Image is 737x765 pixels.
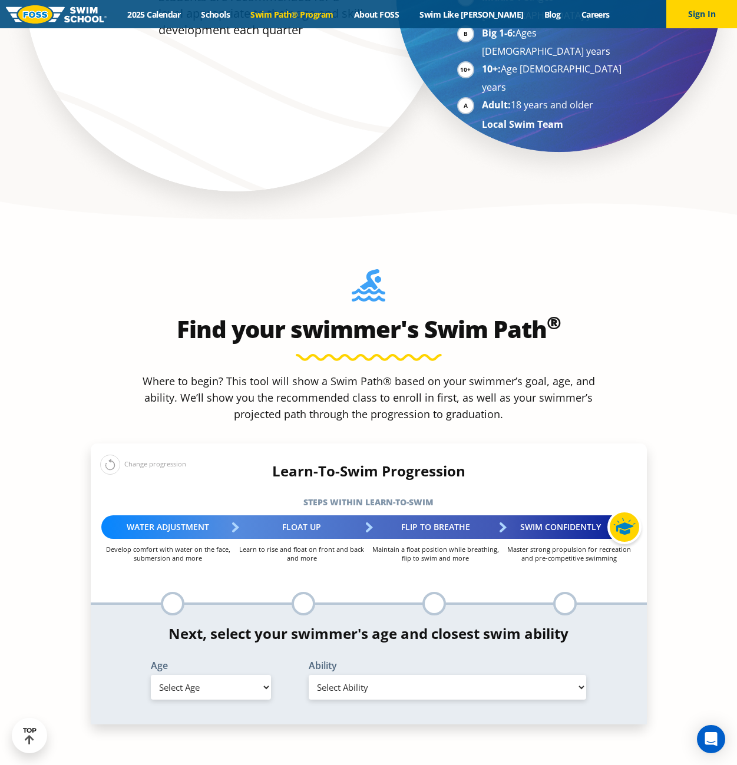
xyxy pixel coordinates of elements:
[697,725,725,753] div: Open Intercom Messenger
[6,5,107,24] img: FOSS Swim School Logo
[503,515,636,539] div: Swim Confidently
[101,545,235,562] p: Develop comfort with water on the face, submersion and more
[409,9,534,20] a: Swim Like [PERSON_NAME]
[571,9,620,20] a: Careers
[240,9,343,20] a: Swim Path® Program
[482,62,501,75] strong: 10+:
[151,661,271,670] label: Age
[343,9,409,20] a: About FOSS
[482,27,515,39] strong: Big 1-6:
[352,269,385,309] img: Foss-Location-Swimming-Pool-Person.svg
[482,61,626,95] li: Age [DEMOGRAPHIC_DATA] years
[482,97,626,115] li: 18 years and older
[369,545,503,562] p: Maintain a float position while breathing, flip to swim and more
[369,515,503,539] div: Flip to Breathe
[482,25,626,59] li: Ages [DEMOGRAPHIC_DATA] years
[547,310,561,335] sup: ®
[534,9,571,20] a: Blog
[23,727,37,745] div: TOP
[503,545,636,562] p: Master strong propulsion for recreation and pre-competitive swimming
[101,515,235,539] div: Water Adjustment
[138,373,600,422] p: Where to begin? This tool will show a Swim Path® based on your swimmer’s goal, age, and ability. ...
[91,315,647,343] h2: Find your swimmer's Swim Path
[91,463,647,479] h4: Learn-To-Swim Progression
[100,454,186,475] div: Change progression
[91,494,647,511] h5: Steps within Learn-to-Swim
[117,9,191,20] a: 2025 Calendar
[482,118,563,131] strong: Local Swim Team
[482,98,511,111] strong: Adult:
[191,9,240,20] a: Schools
[235,545,369,562] p: Learn to rise and float on front and back and more
[91,625,647,642] h4: Next, select your swimmer's age and closest swim ability
[309,661,587,670] label: Ability
[235,515,369,539] div: Float Up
